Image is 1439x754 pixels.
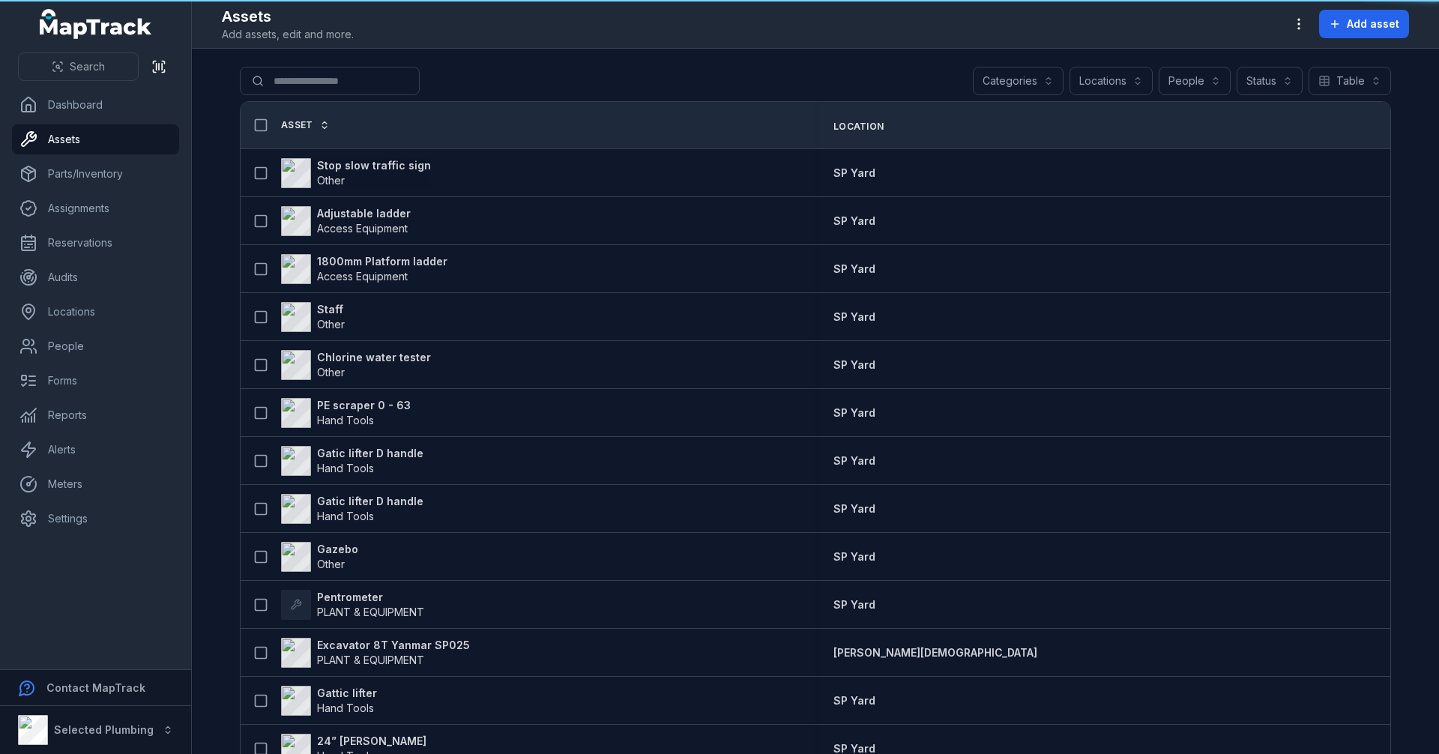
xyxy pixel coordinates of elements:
a: SP Yard [833,214,875,229]
button: Search [18,52,139,81]
strong: 24” [PERSON_NAME] [317,734,426,749]
strong: Stop slow traffic sign [317,158,431,173]
span: SP Yard [833,358,875,371]
strong: Excavator 8T Yanmar SP025 [317,638,470,653]
span: SP Yard [833,166,875,179]
span: Other [317,366,345,378]
a: Settings [12,504,179,534]
a: Gattic lifterHand Tools [281,686,377,716]
strong: Gazebo [317,542,358,557]
span: Access Equipment [317,270,408,283]
a: MapTrack [40,9,152,39]
a: SP Yard [833,549,875,564]
h2: Assets [222,6,354,27]
strong: Adjustable ladder [317,206,411,221]
span: Location [833,121,884,133]
span: Other [317,174,345,187]
a: PentrometerPLANT & EQUIPMENT [281,590,424,620]
a: Locations [12,297,179,327]
a: SP Yard [833,597,875,612]
span: PLANT & EQUIPMENT [317,654,424,666]
span: [PERSON_NAME][DEMOGRAPHIC_DATA] [833,646,1037,659]
span: Access Equipment [317,222,408,235]
strong: Contact MapTrack [46,681,145,694]
span: SP Yard [833,262,875,275]
a: Chlorine water testerOther [281,350,431,380]
strong: Chlorine water tester [317,350,431,365]
span: Search [70,59,105,74]
span: Hand Tools [317,510,374,522]
span: SP Yard [833,406,875,419]
button: Add asset [1319,10,1409,38]
span: Hand Tools [317,414,374,426]
strong: Gatic lifter D handle [317,494,423,509]
a: Gatic lifter D handleHand Tools [281,494,423,524]
a: PE scraper 0 - 63Hand Tools [281,398,411,428]
a: Adjustable ladderAccess Equipment [281,206,411,236]
span: Other [317,558,345,570]
a: Reservations [12,228,179,258]
a: Parts/Inventory [12,159,179,189]
a: Audits [12,262,179,292]
button: People [1159,67,1231,95]
a: SP Yard [833,693,875,708]
a: Dashboard [12,90,179,120]
a: GazeboOther [281,542,358,572]
span: Hand Tools [317,462,374,474]
span: SP Yard [833,454,875,467]
a: 1800mm Platform ladderAccess Equipment [281,254,447,284]
span: Add asset [1347,16,1399,31]
strong: Gatic lifter D handle [317,446,423,461]
a: SP Yard [833,310,875,325]
a: Gatic lifter D handleHand Tools [281,446,423,476]
a: SP Yard [833,501,875,516]
strong: Staff [317,302,345,317]
a: StaffOther [281,302,345,332]
span: PLANT & EQUIPMENT [317,606,424,618]
a: SP Yard [833,453,875,468]
button: Status [1237,67,1303,95]
a: People [12,331,179,361]
button: Table [1309,67,1391,95]
a: Asset [281,119,330,131]
a: SP Yard [833,166,875,181]
a: SP Yard [833,262,875,277]
strong: 1800mm Platform ladder [317,254,447,269]
a: Forms [12,366,179,396]
span: SP Yard [833,694,875,707]
a: SP Yard [833,358,875,373]
span: Add assets, edit and more. [222,27,354,42]
a: Alerts [12,435,179,465]
span: Other [317,318,345,331]
a: SP Yard [833,405,875,420]
span: SP Yard [833,598,875,611]
a: Meters [12,469,179,499]
a: Stop slow traffic signOther [281,158,431,188]
a: Assets [12,124,179,154]
strong: Gattic lifter [317,686,377,701]
span: SP Yard [833,550,875,563]
a: [PERSON_NAME][DEMOGRAPHIC_DATA] [833,645,1037,660]
strong: Selected Plumbing [54,723,154,736]
a: Assignments [12,193,179,223]
span: Asset [281,119,313,131]
a: Excavator 8T Yanmar SP025PLANT & EQUIPMENT [281,638,470,668]
span: SP Yard [833,310,875,323]
strong: Pentrometer [317,590,424,605]
a: Reports [12,400,179,430]
strong: PE scraper 0 - 63 [317,398,411,413]
span: SP Yard [833,502,875,515]
span: Hand Tools [317,702,374,714]
span: SP Yard [833,214,875,227]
